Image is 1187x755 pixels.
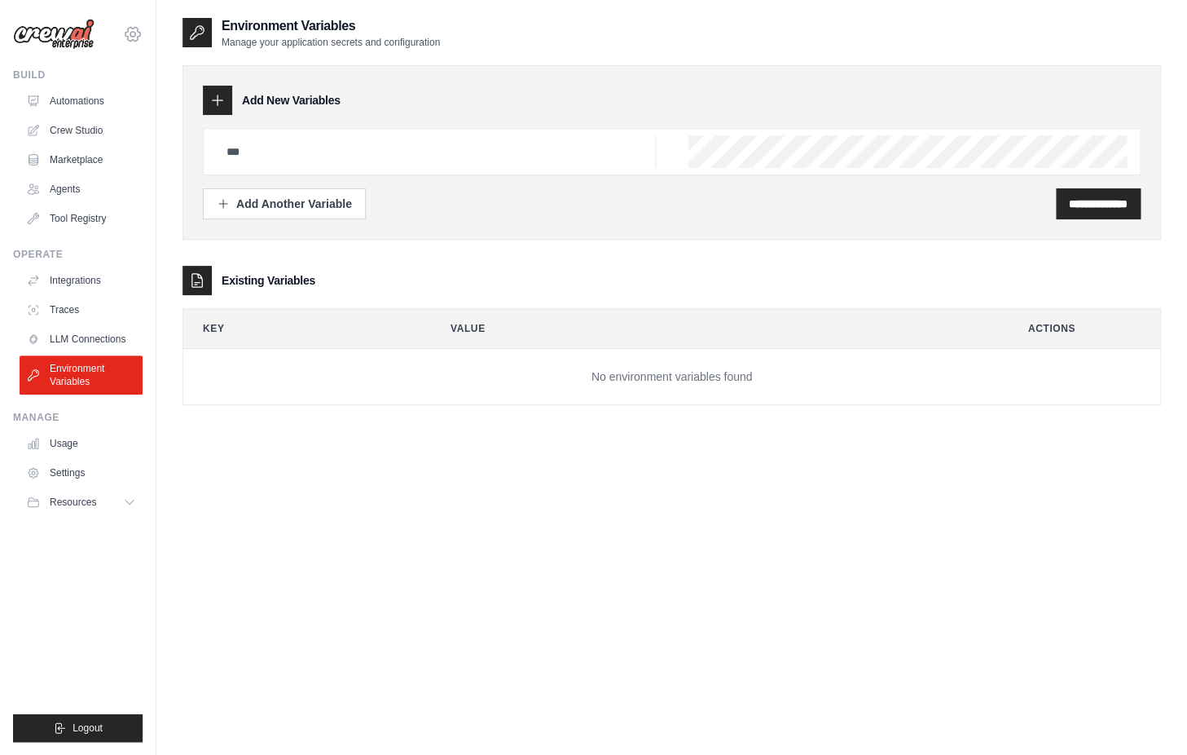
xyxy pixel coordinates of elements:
td: No environment variables found [183,349,1160,405]
button: Logout [13,714,143,742]
p: Manage your application secrets and configuration [222,36,440,49]
a: Integrations [20,267,143,294]
th: Value [431,309,996,348]
a: Marketplace [20,147,143,173]
button: Resources [20,489,143,515]
a: Agents [20,176,143,202]
span: Resources [50,496,96,509]
div: Manage [13,411,143,424]
a: Tool Registry [20,205,143,232]
th: Actions [1009,309,1161,348]
th: Key [183,309,418,348]
h3: Add New Variables [242,92,341,108]
a: Usage [20,430,143,457]
h2: Environment Variables [222,16,440,36]
a: Crew Studio [20,117,143,143]
a: LLM Connections [20,326,143,352]
div: Operate [13,248,143,261]
a: Automations [20,88,143,114]
a: Environment Variables [20,355,143,395]
div: Add Another Variable [217,196,352,212]
a: Settings [20,460,143,486]
a: Traces [20,297,143,323]
span: Logout [73,722,103,735]
button: Add Another Variable [203,188,366,219]
div: Build [13,68,143,82]
img: Logo [13,19,95,50]
h3: Existing Variables [222,272,315,289]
